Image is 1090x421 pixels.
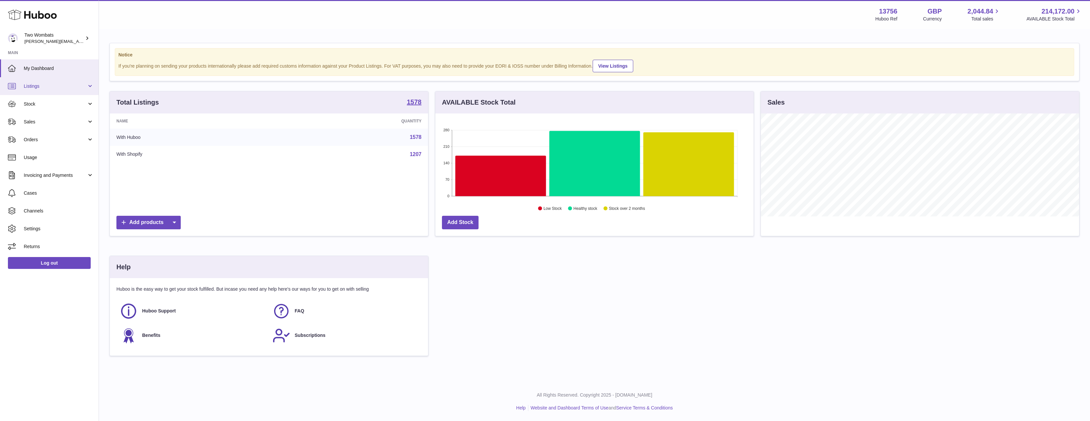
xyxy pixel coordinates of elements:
[407,99,422,107] a: 1578
[116,286,421,292] p: Huboo is the easy way to get your stock fulfilled. But incase you need any help here's our ways f...
[609,206,645,211] text: Stock over 2 months
[118,59,1071,72] div: If you're planning on sending your products internationally please add required customs informati...
[24,101,87,107] span: Stock
[767,98,785,107] h3: Sales
[116,216,181,229] a: Add products
[574,206,598,211] text: Healthy stock
[116,263,131,272] h3: Help
[8,257,91,269] a: Log out
[407,99,422,105] strong: 1578
[516,405,526,410] a: Help
[110,129,281,146] td: With Huboo
[544,206,562,211] text: Low Stock
[24,208,94,214] span: Channels
[443,145,449,148] text: 210
[110,113,281,129] th: Name
[24,172,87,178] span: Invoicing and Payments
[24,39,132,44] span: [PERSON_NAME][EMAIL_ADDRESS][DOMAIN_NAME]
[24,119,87,125] span: Sales
[24,190,94,196] span: Cases
[8,33,18,43] img: alan@twowombats.com
[142,332,160,339] span: Benefits
[528,405,673,411] li: and
[593,60,633,72] a: View Listings
[272,302,419,320] a: FAQ
[442,98,515,107] h3: AVAILABLE Stock Total
[443,128,449,132] text: 280
[142,308,176,314] span: Huboo Support
[1026,7,1082,22] a: 214,172.00 AVAILABLE Stock Total
[1026,16,1082,22] span: AVAILABLE Stock Total
[410,151,421,157] a: 1207
[24,154,94,161] span: Usage
[923,16,942,22] div: Currency
[968,7,993,16] span: 2,044.84
[445,178,449,181] text: 70
[24,65,94,72] span: My Dashboard
[447,194,449,198] text: 0
[281,113,428,129] th: Quantity
[875,16,897,22] div: Huboo Ref
[879,7,897,16] strong: 13756
[295,332,326,339] span: Subscriptions
[1042,7,1074,16] span: 214,172.00
[295,308,304,314] span: FAQ
[24,137,87,143] span: Orders
[442,216,479,229] a: Add Stock
[104,392,1085,398] p: All Rights Reserved. Copyright 2025 - [DOMAIN_NAME]
[410,134,421,140] a: 1578
[443,161,449,165] text: 140
[118,52,1071,58] strong: Notice
[531,405,608,410] a: Website and Dashboard Terms of Use
[110,146,281,163] td: With Shopify
[968,7,1001,22] a: 2,044.84 Total sales
[24,32,84,45] div: Two Wombats
[927,7,942,16] strong: GBP
[971,16,1001,22] span: Total sales
[616,405,673,410] a: Service Terms & Conditions
[272,327,419,344] a: Subscriptions
[120,327,266,344] a: Benefits
[116,98,159,107] h3: Total Listings
[24,243,94,250] span: Returns
[120,302,266,320] a: Huboo Support
[24,226,94,232] span: Settings
[24,83,87,89] span: Listings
